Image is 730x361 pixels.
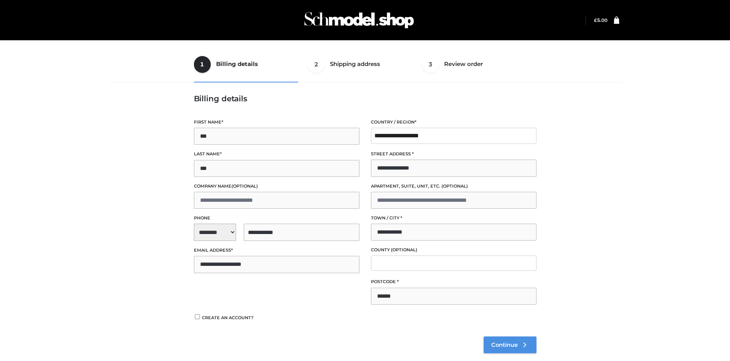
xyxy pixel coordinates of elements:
img: Schmodel Admin 964 [302,5,417,35]
span: (optional) [391,247,417,252]
span: (optional) [231,183,258,189]
span: Create an account? [202,315,254,320]
a: Continue [484,336,536,353]
label: Street address [371,150,536,158]
h3: Billing details [194,94,536,103]
label: Postcode [371,278,536,285]
label: Apartment, suite, unit, etc. [371,183,536,190]
label: County [371,246,536,254]
label: Email address [194,247,359,254]
bdi: 5.00 [594,17,607,23]
span: Continue [491,341,518,348]
label: Phone [194,214,359,222]
label: Town / City [371,214,536,222]
a: £5.00 [594,17,607,23]
label: Country / Region [371,119,536,126]
label: Last name [194,150,359,158]
label: First name [194,119,359,126]
span: £ [594,17,597,23]
span: (optional) [441,183,468,189]
input: Create an account? [194,314,201,319]
label: Company name [194,183,359,190]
